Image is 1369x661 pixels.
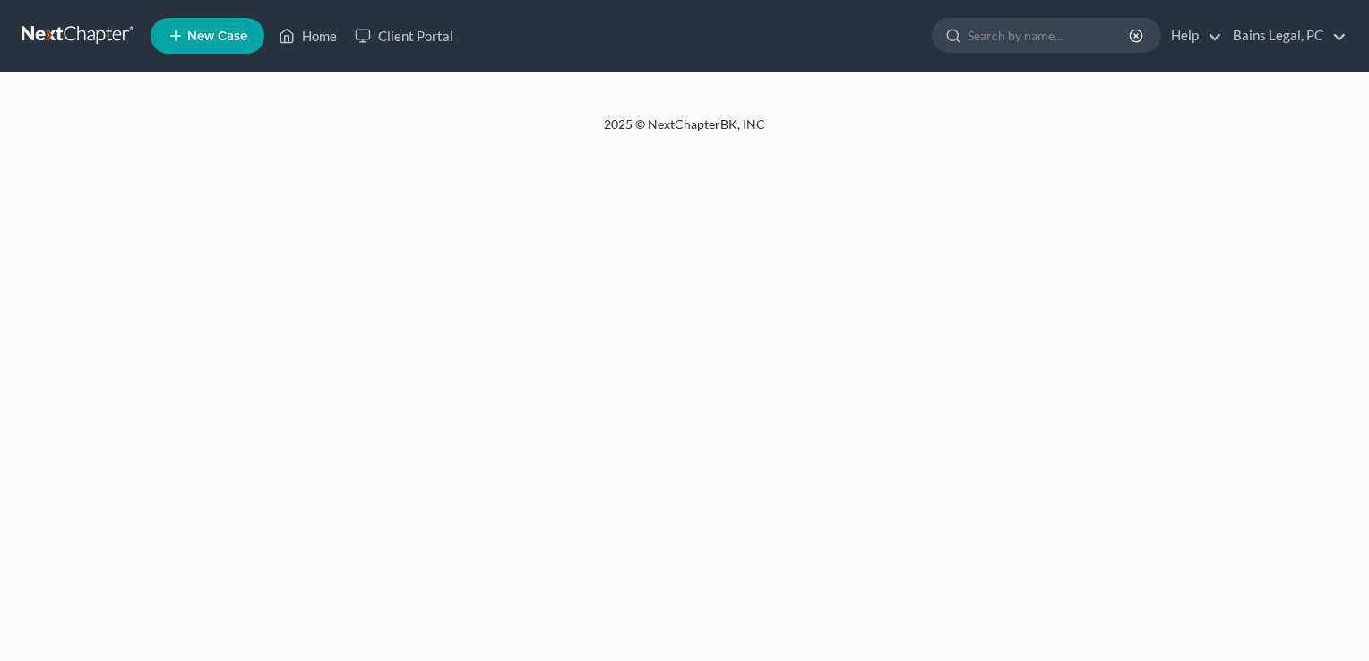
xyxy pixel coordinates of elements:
span: New Case [187,30,247,43]
div: 2025 © NextChapterBK, INC [174,116,1195,148]
a: Help [1162,20,1222,52]
input: Search by name... [968,19,1132,52]
a: Client Portal [346,20,462,52]
a: Home [270,20,346,52]
a: Bains Legal, PC [1224,20,1347,52]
